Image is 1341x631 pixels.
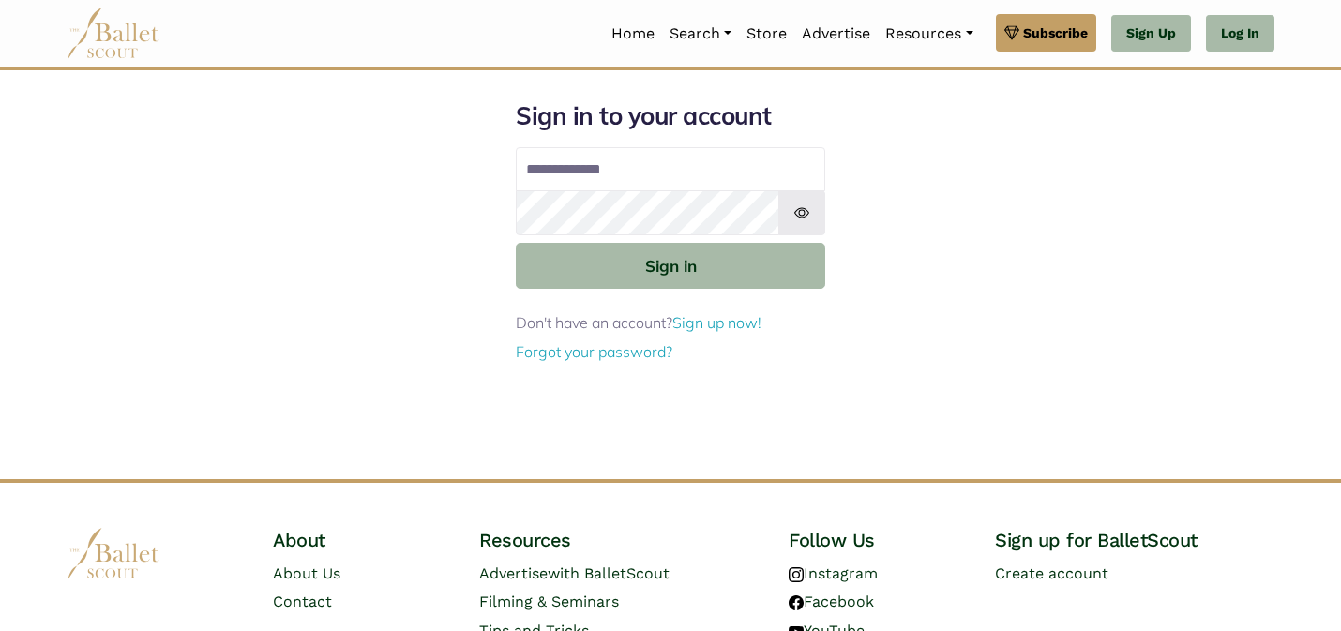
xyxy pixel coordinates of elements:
h1: Sign in to your account [516,100,825,132]
img: facebook logo [789,595,804,610]
h4: Resources [479,528,759,552]
a: Advertisewith BalletScout [479,564,670,582]
a: About Us [273,564,340,582]
a: Subscribe [996,14,1096,52]
h4: Sign up for BalletScout [995,528,1274,552]
a: Sign up now! [672,313,761,332]
span: with BalletScout [548,564,670,582]
a: Instagram [789,564,878,582]
a: Forgot your password? [516,342,672,361]
button: Sign in [516,243,825,289]
a: Home [604,14,662,53]
a: Store [739,14,794,53]
a: Contact [273,593,332,610]
img: instagram logo [789,567,804,582]
a: Facebook [789,593,874,610]
p: Don't have an account? [516,311,825,336]
h4: About [273,528,449,552]
a: Filming & Seminars [479,593,619,610]
img: logo [67,528,160,579]
a: Search [662,14,739,53]
h4: Follow Us [789,528,965,552]
a: Log In [1206,15,1274,53]
a: Sign Up [1111,15,1191,53]
a: Create account [995,564,1108,582]
a: Resources [878,14,980,53]
img: gem.svg [1004,23,1019,43]
a: Advertise [794,14,878,53]
span: Subscribe [1023,23,1088,43]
